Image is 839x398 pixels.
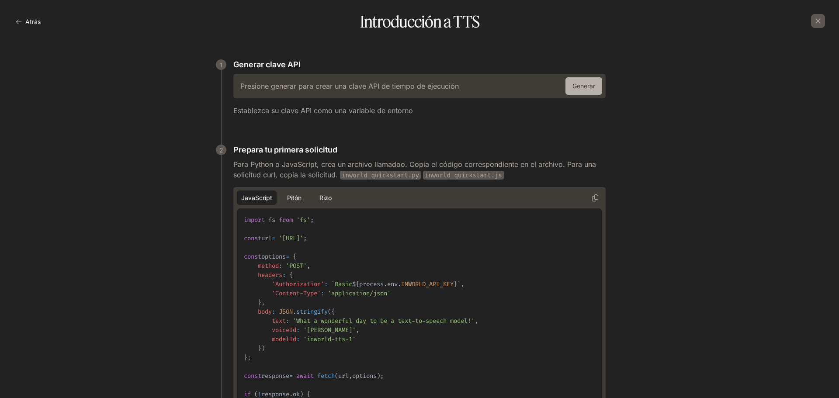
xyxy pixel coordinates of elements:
span: '[PERSON_NAME]' [303,326,356,334]
span: headers [258,271,282,279]
span: : [279,262,282,270]
font: Atrás [25,18,41,25]
span: options [261,253,286,261]
span: : [282,271,286,279]
font: Prepara tu primera solicitud [233,145,337,154]
span: = [286,253,289,261]
span: : [286,317,289,325]
span: ` [331,280,335,288]
font: Para Python o JavaScript, crea un archivo llamado [233,160,401,169]
span: { [331,308,335,316]
span: ; [247,353,251,362]
span: = [289,372,293,380]
span: fetch [317,372,335,380]
span: 'What a wonderful day to be a text-to-speech model!' [293,317,475,325]
span: ; [380,372,384,380]
span: from [279,216,293,224]
span: 'application/json' [328,289,391,298]
font: Presione generar para crear una clave API de tiempo de ejecución [240,82,459,90]
span: response [261,372,289,380]
span: process [359,280,384,288]
span: , [461,280,464,288]
span: } [244,353,247,362]
span: , [261,298,265,307]
span: . [398,280,401,288]
font: o [401,160,405,169]
span: , [307,262,310,270]
span: ) [377,372,380,380]
span: : [296,326,300,334]
code: inworld_quickstart.py [340,171,421,180]
code: inworld_quickstart.js [423,171,504,180]
span: , [356,326,359,334]
span: ${ [352,280,359,288]
span: const [244,234,261,242]
span: 'Content-Type' [272,289,321,298]
span: voiceId [272,326,296,334]
span: '[URL]' [279,234,303,242]
span: = [272,234,275,242]
span: body [258,308,272,316]
span: ( [328,308,331,316]
span: ` [457,280,461,288]
span: . [384,280,387,288]
font: 2 [219,146,223,154]
span: method [258,262,279,270]
span: ( [335,372,338,380]
span: : [272,308,275,316]
button: Generar [565,77,602,95]
span: : [324,280,328,288]
font: 1 [220,61,222,69]
span: ; [310,216,314,224]
font: Introducción a TTS [360,11,479,32]
font: JavaScript [241,194,272,201]
button: JavaScript [237,190,277,205]
span: ) [261,344,265,353]
span: 'POST' [286,262,307,270]
span: . [293,308,296,316]
button: Pitón [280,190,308,205]
span: 'fs' [296,216,310,224]
span: { [293,253,296,261]
span: fs [268,216,275,224]
span: modelId [272,335,296,343]
button: Atrás [14,13,44,31]
font: Generar [572,82,595,90]
span: options [352,372,377,380]
span: env [387,280,398,288]
span: const [244,372,261,380]
span: } [258,298,261,307]
span: } [454,280,457,288]
span: : [321,289,324,298]
span: INWORLD_API_KEY [401,280,454,288]
font: Generar clave API [233,60,301,69]
span: , [349,372,352,380]
span: import [244,216,265,224]
span: text [272,317,286,325]
font: . Copia el código correspondiente en el archivo. Para una solicitud curl, copia la solicitud. [233,160,596,179]
span: 'inworld-tts-1' [303,335,356,343]
font: Pitón [287,194,302,201]
font: rizo [319,194,332,201]
span: url [261,234,272,242]
font: Establezca su clave API como una variable de entorno [233,106,413,115]
button: Copiar [588,191,602,205]
span: JSON [279,308,293,316]
span: , [475,317,478,325]
span: url [338,372,349,380]
span: { [289,271,293,279]
button: rizo [312,190,340,205]
span: ; [303,234,307,242]
span: Basic [335,280,352,288]
span: stringify [296,308,328,316]
span: 'Authorization' [272,280,324,288]
span: await [296,372,314,380]
span: const [244,253,261,261]
span: } [258,344,261,353]
span: : [296,335,300,343]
